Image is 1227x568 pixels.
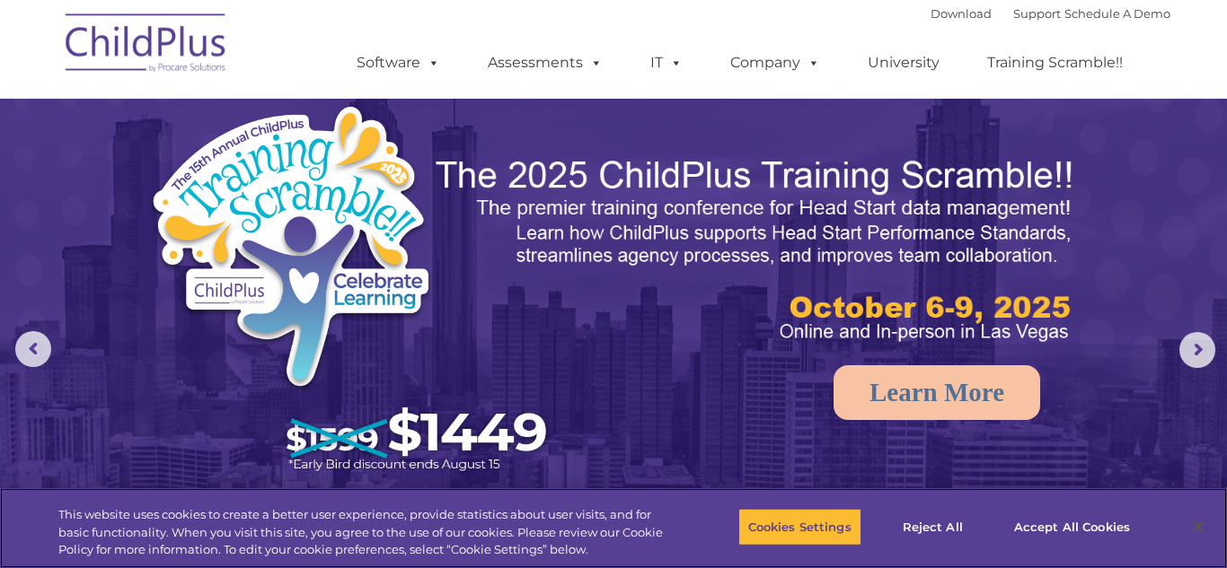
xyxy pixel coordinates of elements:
a: Download [931,6,992,21]
button: Accept All Cookies [1004,508,1140,546]
span: Phone number [250,192,326,205]
a: University [850,45,958,81]
font: | [931,6,1170,21]
button: Close [1178,507,1218,546]
a: IT [632,45,701,81]
a: Assessments [470,45,621,81]
img: ChildPlus by Procare Solutions [57,1,236,91]
div: This website uses cookies to create a better user experience, provide statistics about user visit... [58,506,675,559]
button: Cookies Settings [738,508,861,546]
a: Company [712,45,838,81]
button: Reject All [877,508,989,546]
a: Software [339,45,458,81]
a: Training Scramble!! [969,45,1141,81]
a: Support [1013,6,1061,21]
span: Last name [250,118,305,132]
a: Learn More [834,365,1040,420]
a: Schedule A Demo [1064,6,1170,21]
